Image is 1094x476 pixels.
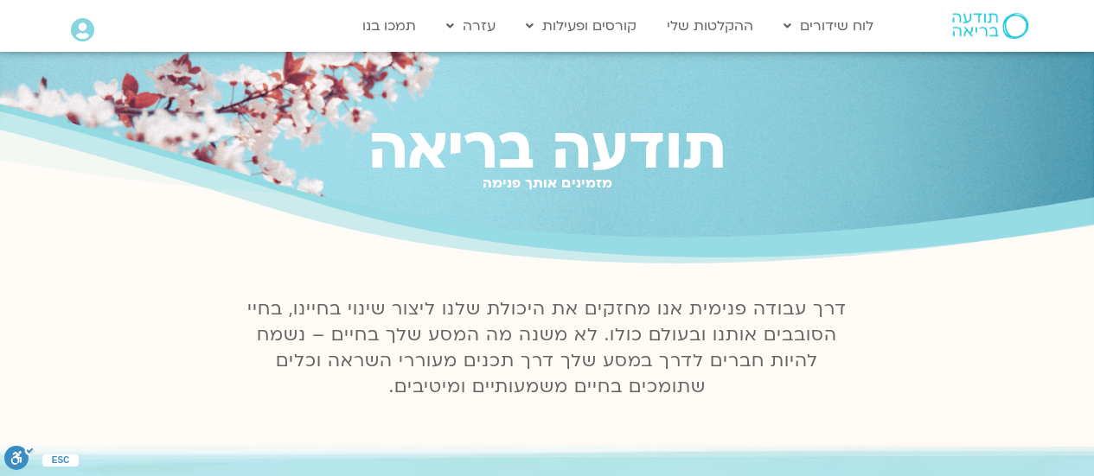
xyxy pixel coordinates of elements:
[952,13,1028,39] img: תודעה בריאה
[238,296,857,400] p: דרך עבודה פנימית אנו מחזקים את היכולת שלנו ליצור שינוי בחיינו, בחיי הסובבים אותנו ובעולם כולו. לא...
[517,10,645,42] a: קורסים ופעילות
[438,10,504,42] a: עזרה
[775,10,882,42] a: לוח שידורים
[658,10,762,42] a: ההקלטות שלי
[354,10,425,42] a: תמכו בנו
